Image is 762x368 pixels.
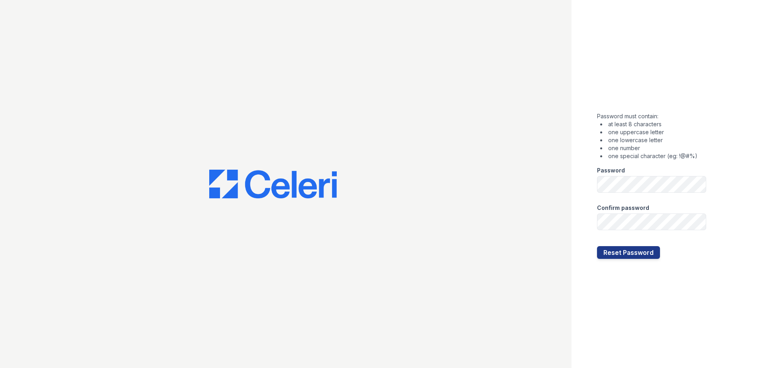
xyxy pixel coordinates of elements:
[600,144,706,152] li: one number
[209,170,337,198] img: CE_Logo_Blue-a8612792a0a2168367f1c8372b55b34899dd931a85d93a1a3d3e32e68fde9ad4.png
[597,166,625,174] label: Password
[597,112,706,160] div: Password must contain:
[597,204,649,212] label: Confirm password
[597,246,660,259] button: Reset Password
[600,128,706,136] li: one uppercase letter
[600,120,706,128] li: at least 8 characters
[600,152,706,160] li: one special character (eg: !@#%)
[600,136,706,144] li: one lowercase letter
